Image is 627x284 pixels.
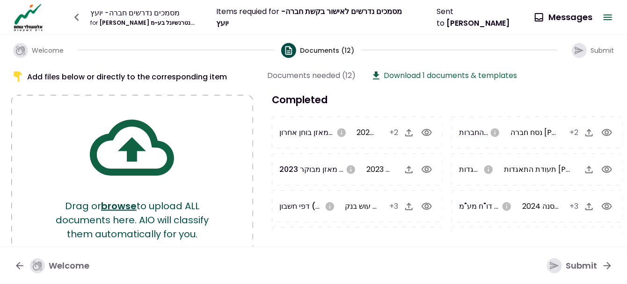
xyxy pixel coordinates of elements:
svg: אנא העלו מאזן מבוקר לשנה 2023 [346,164,356,175]
img: Logo [11,3,45,32]
span: דו"ח מע"מ (ESNA) [459,201,520,212]
span: עוש בנק מזרחי .pdf [345,201,451,212]
svg: אנא העלו תעודת התאגדות של החברה [483,164,494,175]
div: [PERSON_NAME] אינטרנשיונל בע~מ [90,19,195,27]
button: Download 1 documents & templates [371,70,517,81]
div: Submit [547,258,597,273]
button: Messages [528,5,600,29]
span: Submit [591,46,614,55]
span: Welcome [32,46,64,55]
div: Items requied for [216,6,415,29]
span: דפי חשבון (נדרש לקבלת [PERSON_NAME] ירוק) [279,201,440,212]
span: מסמכים נדרשים לאישור בקשת חברה- יועץ [216,6,402,28]
span: +2 [569,127,578,138]
span: Documents (12) [300,46,354,55]
span: [PERSON_NAME] [446,18,510,28]
span: +3 [569,201,578,212]
span: for [90,19,98,27]
span: נסח מפורט מרשם החברות [459,127,542,138]
div: מסמכים נדרשים חברה- יועץ [90,7,195,19]
button: browse [101,199,137,213]
button: Submit [564,35,621,65]
button: Documents (12) [281,35,354,65]
button: Welcome [6,35,71,65]
span: תעודת התאגדות [459,164,511,175]
span: אסנה 2024.pdf [522,201,574,212]
span: מאזן מבוקר 2023 (נדרש לקבלת [PERSON_NAME] ירוק) [279,164,467,175]
span: מאזן בוחן אחרון (נדרש לקבלת [PERSON_NAME] ירוק) [279,127,459,138]
div: Documents needed (12) [267,70,356,81]
svg: במידה ונערכת הנהלת חשבונות כפולה בלבד [336,128,347,138]
svg: אנא העלו דו"ח מע"מ (ESNA) משנת 2023 ועד היום [502,201,512,212]
span: מאזן בוחן 2024.pdf [357,127,421,138]
button: Submit [540,254,620,278]
div: Add files below or directly to the corresponding item [11,70,253,84]
p: Drag or to upload ALL documents here. AIO will classify them automatically for you. [49,199,216,241]
svg: אנא העלו דפי חשבון ל3 חודשים האחרונים לכל החשבונות בנק [325,201,335,212]
span: נסח חברה מיכל .pdf [510,127,622,138]
span: +3 [389,201,398,212]
button: Welcome [7,254,97,278]
span: +2 [389,127,398,138]
svg: אנא העלו נסח חברה מפורט כולל שעבודים [490,128,500,138]
div: Sent to [437,6,528,29]
h3: Completed [267,92,627,107]
span: מאזן מבוקר 2023.pdf [366,164,437,175]
div: Welcome [30,258,89,273]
